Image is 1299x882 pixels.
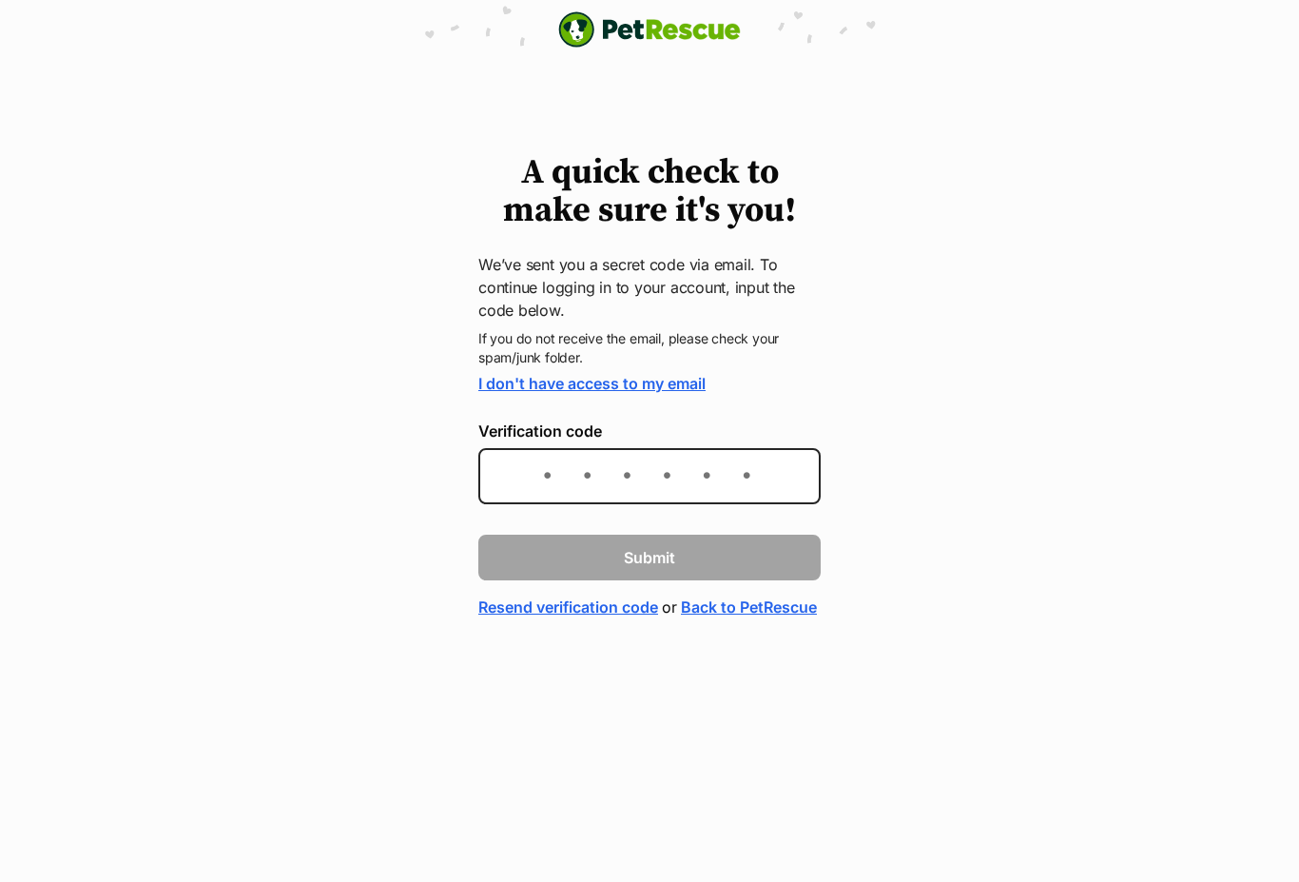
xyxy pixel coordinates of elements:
p: We’ve sent you a secret code via email. To continue logging in to your account, input the code be... [478,253,821,322]
input: Enter the 6-digit verification code sent to your device [478,448,821,504]
a: I don't have access to my email [478,374,706,393]
span: or [662,596,677,618]
a: Resend verification code [478,596,658,618]
button: Submit [478,535,821,580]
h1: A quick check to make sure it's you! [478,154,821,230]
label: Verification code [478,422,821,440]
span: Submit [624,546,675,569]
img: logo-e224e6f780fb5917bec1dbf3a21bbac754714ae5b6737aabdf751b685950b380.svg [558,11,741,48]
p: If you do not receive the email, please check your spam/junk folder. [478,329,821,367]
a: Back to PetRescue [681,596,817,618]
a: PetRescue [558,11,741,48]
